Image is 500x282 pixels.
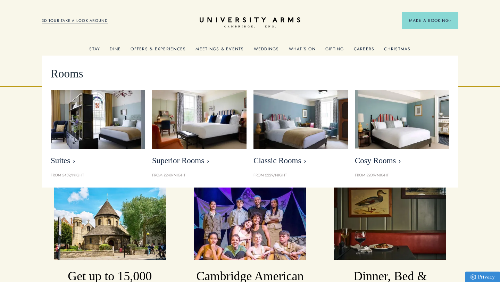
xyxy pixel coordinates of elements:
a: Christmas [384,47,410,56]
span: Superior Rooms [152,156,247,166]
img: Arrow icon [449,19,451,22]
a: Careers [354,47,375,56]
a: Dine [110,47,121,56]
img: image-c8454d006a76c629cd640f06d64df91d64b6d178-2880x1180-heif [194,185,306,260]
a: image-7eccef6fe4fe90343db89eb79f703814c40db8b4-400x250-jpg Classic Rooms [253,90,348,169]
a: image-0c4e569bfe2498b75de12d7d88bf10a1f5f839d4-400x250-jpg Cosy Rooms [355,90,449,169]
p: From £209/night [355,172,449,179]
img: image-a84cd6be42fa7fc105742933f10646be5f14c709-3000x2000-jpg [334,185,446,260]
p: From £459/night [51,172,145,179]
p: From £229/night [253,172,348,179]
span: Classic Rooms [253,156,348,166]
button: Make a BookingArrow icon [402,12,458,29]
img: image-a169143ac3192f8fe22129d7686b8569f7c1e8bc-2500x1667-jpg [54,185,166,260]
a: image-5bdf0f703dacc765be5ca7f9d527278f30b65e65-400x250-jpg Superior Rooms [152,90,247,169]
img: image-7eccef6fe4fe90343db89eb79f703814c40db8b4-400x250-jpg [253,90,348,149]
a: Meetings & Events [195,47,244,56]
a: 3D TOUR:TAKE A LOOK AROUND [42,18,108,24]
a: What's On [289,47,316,56]
img: image-5bdf0f703dacc765be5ca7f9d527278f30b65e65-400x250-jpg [152,90,247,149]
a: Offers & Experiences [131,47,186,56]
a: Stay [89,47,100,56]
a: Home [200,17,300,28]
span: Suites [51,156,145,166]
a: Gifting [325,47,344,56]
img: image-0c4e569bfe2498b75de12d7d88bf10a1f5f839d4-400x250-jpg [355,90,449,149]
span: Make a Booking [409,17,451,24]
a: image-21e87f5add22128270780cf7737b92e839d7d65d-400x250-jpg Suites [51,90,145,169]
span: Rooms [51,65,83,83]
a: Privacy [465,272,500,282]
span: Cosy Rooms [355,156,449,166]
img: image-21e87f5add22128270780cf7737b92e839d7d65d-400x250-jpg [51,90,145,149]
img: Privacy [470,274,476,280]
a: Weddings [254,47,279,56]
p: From £249/night [152,172,247,179]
